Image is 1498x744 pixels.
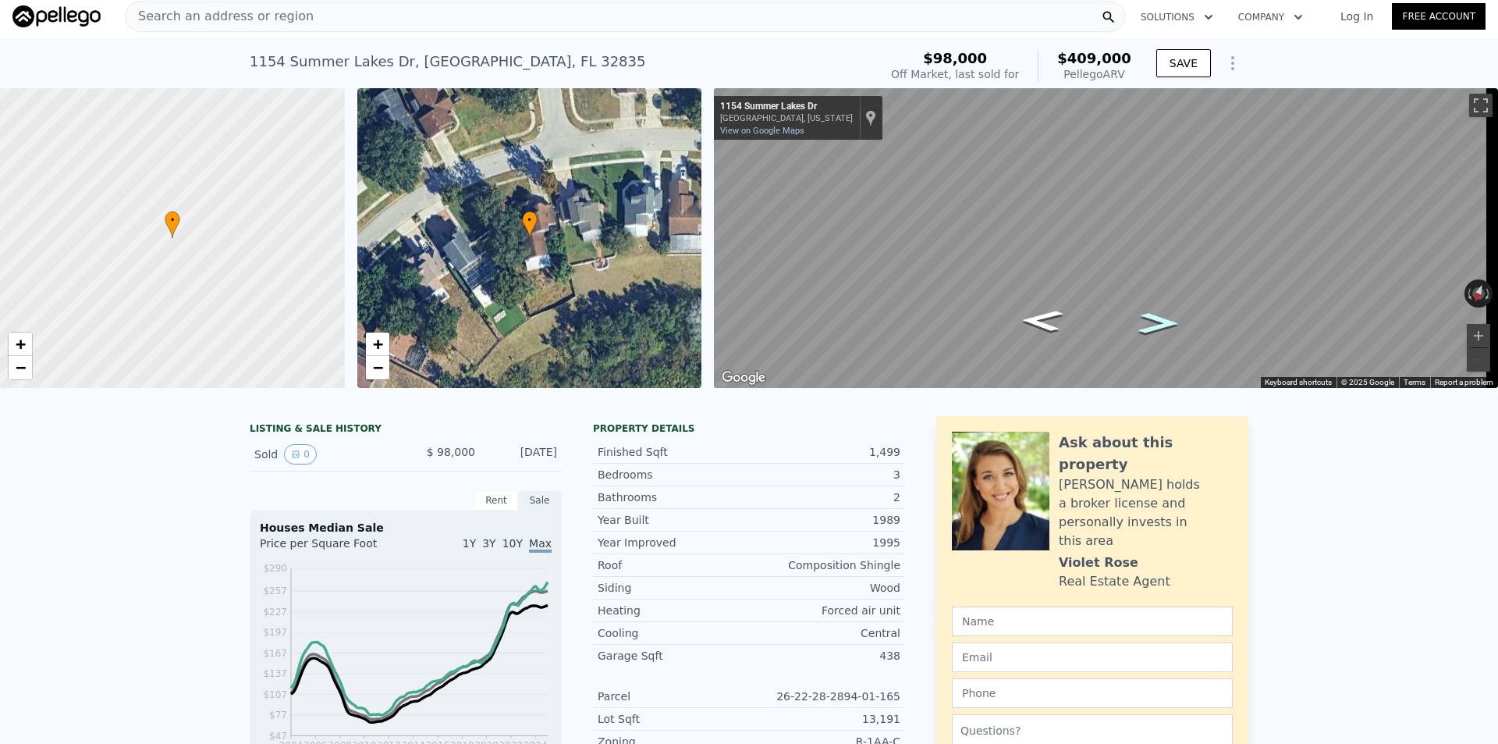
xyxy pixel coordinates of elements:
input: Name [952,607,1233,636]
button: Zoom in [1467,324,1490,347]
div: Houses Median Sale [260,520,552,536]
span: Search an address or region [126,7,314,26]
div: Garage Sqft [598,648,749,664]
input: Email [952,643,1233,672]
div: LISTING & SALE HISTORY [250,422,562,438]
div: Sale [518,490,562,511]
tspan: $167 [263,648,287,659]
span: $98,000 [923,50,987,66]
span: 10Y [502,537,523,550]
button: Show Options [1217,48,1248,79]
span: $ 98,000 [427,446,475,458]
span: + [16,334,26,354]
img: Pellego [12,5,101,27]
div: Wood [749,580,900,596]
span: • [165,213,180,227]
div: [DATE] [488,444,557,465]
div: Rent [474,490,518,511]
div: Pellego ARV [1057,66,1131,82]
div: 2 [749,489,900,505]
tspan: $227 [263,607,287,618]
div: Siding [598,580,749,596]
div: Violet Rose [1059,554,1138,572]
span: 3Y [482,537,495,550]
span: Max [529,537,552,553]
a: View on Google Maps [720,126,804,136]
img: Google [718,368,769,388]
a: Zoom out [9,356,32,379]
input: Phone [952,678,1233,708]
button: Rotate counterclockwise [1464,279,1473,308]
div: [PERSON_NAME] holds a broker license and personally invests in this area [1059,475,1233,550]
div: Off Market, last sold for [891,66,1019,82]
span: + [372,334,382,354]
a: Open this area in Google Maps (opens a new window) [718,368,769,388]
a: Free Account [1392,3,1486,30]
div: Year Improved [598,535,749,550]
button: Company [1226,3,1315,31]
div: Real Estate Agent [1059,572,1170,591]
div: • [522,211,538,238]
a: Terms [1404,378,1425,386]
tspan: $137 [263,668,287,679]
div: [GEOGRAPHIC_DATA], [US_STATE] [720,113,853,123]
div: 438 [749,648,900,664]
button: Zoom out [1467,348,1490,372]
button: Keyboard shortcuts [1265,377,1332,388]
div: 3 [749,467,900,482]
div: Price per Square Foot [260,536,406,561]
div: Heating [598,603,749,618]
tspan: $47 [269,731,287,742]
div: Year Built [598,512,749,528]
a: Zoom in [9,333,32,356]
div: Street View [714,88,1498,388]
div: Property details [593,422,905,435]
tspan: $290 [263,563,287,574]
div: 13,191 [749,711,900,727]
div: 1,499 [749,444,900,460]
button: Rotate clockwise [1485,279,1493,308]
div: Bathrooms [598,489,749,505]
div: 1154 Summer Lakes Dr [720,101,853,113]
div: Bedrooms [598,467,749,482]
tspan: $197 [263,627,287,638]
div: Lot Sqft [598,711,749,727]
span: − [372,358,382,377]
button: View historical data [284,444,317,465]
a: Zoom out [366,356,389,379]
div: 26-22-28-2894-01-165 [749,689,900,704]
a: Show location on map [865,109,876,126]
div: Map [714,88,1498,388]
div: 1995 [749,535,900,550]
span: • [522,213,538,227]
div: Roof [598,557,749,573]
button: Solutions [1128,3,1226,31]
div: 1989 [749,512,900,528]
a: Report a problem [1435,378,1493,386]
a: Log In [1322,9,1392,24]
div: • [165,211,180,238]
div: Central [749,625,900,641]
div: Forced air unit [749,603,900,618]
span: − [16,358,26,377]
div: 1154 Summer Lakes Dr , [GEOGRAPHIC_DATA] , FL 32835 [250,51,645,73]
a: Zoom in [366,333,389,356]
button: Reset the view [1468,279,1489,309]
tspan: $107 [263,689,287,700]
path: Go East, Summer Lakes Dr [1003,305,1081,336]
button: SAVE [1156,49,1211,77]
span: $409,000 [1057,50,1131,66]
tspan: $257 [263,586,287,596]
span: 1Y [463,537,476,550]
tspan: $77 [269,710,287,721]
div: Sold [254,444,393,465]
div: Finished Sqft [598,444,749,460]
div: Parcel [598,689,749,704]
div: Cooling [598,625,749,641]
div: Composition Shingle [749,557,900,573]
span: © 2025 Google [1341,378,1394,386]
button: Toggle fullscreen view [1469,94,1493,117]
div: Ask about this property [1059,432,1233,475]
path: Go West, Summer Lakes Dr [1121,308,1196,338]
